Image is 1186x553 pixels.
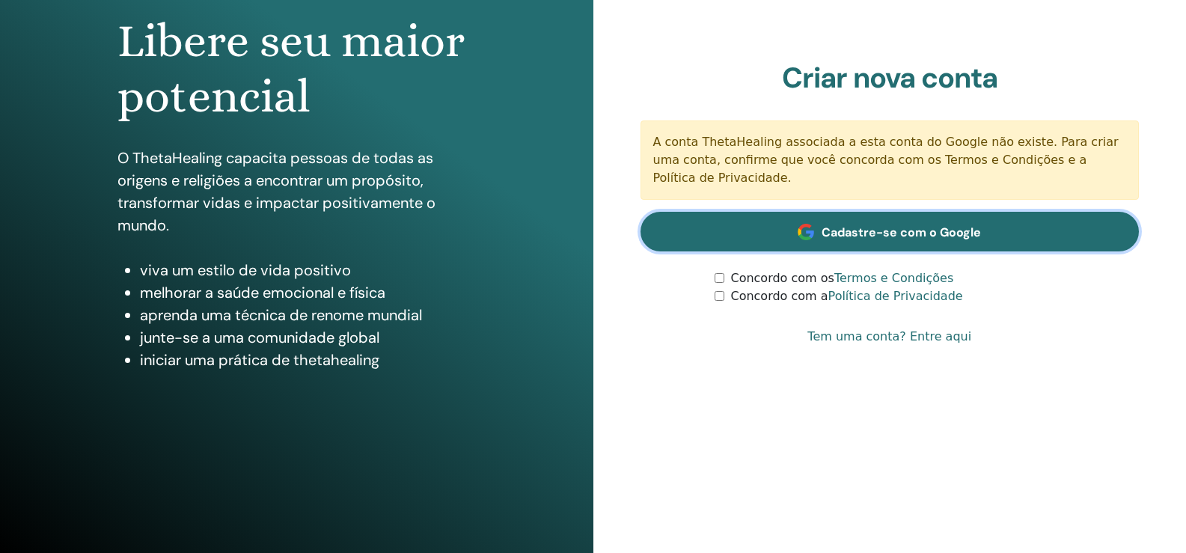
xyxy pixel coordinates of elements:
font: Tem uma conta? Entre aqui [807,329,971,343]
font: melhorar a saúde emocional e física [140,283,385,302]
a: Tem uma conta? Entre aqui [807,328,971,346]
font: Concordo com os [730,271,834,285]
font: Libere seu maior potencial [117,14,465,123]
font: Criar nova conta [782,59,997,97]
font: Concordo com a [730,289,828,303]
a: Termos e Condições [834,271,953,285]
font: Cadastre-se com o Google [822,224,981,240]
font: viva um estilo de vida positivo [140,260,351,280]
a: Cadastre-se com o Google [641,212,1140,251]
font: aprenda uma técnica de renome mundial [140,305,422,325]
font: iniciar uma prática de thetahealing [140,350,379,370]
font: A conta ThetaHealing associada a esta conta do Google não existe. Para criar uma conta, confirme ... [653,135,1119,185]
font: O ThetaHealing capacita pessoas de todas as origens e religiões a encontrar um propósito, transfo... [117,148,435,235]
font: junte-se a uma comunidade global [140,328,379,347]
a: Política de Privacidade [828,289,963,303]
